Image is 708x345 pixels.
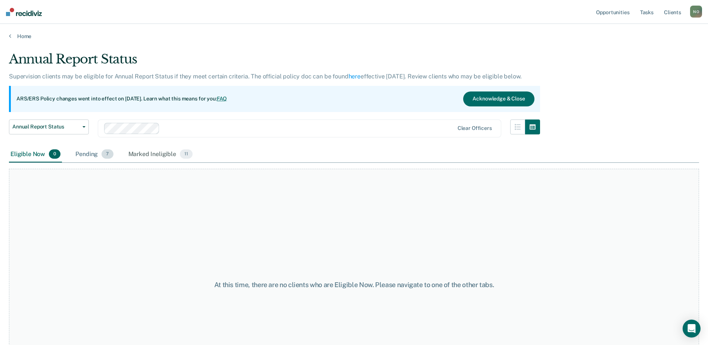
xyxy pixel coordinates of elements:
[217,96,227,102] a: FAQ
[9,119,89,134] button: Annual Report Status
[9,146,62,163] div: Eligible Now0
[180,149,193,159] span: 11
[690,6,702,18] button: NO
[49,149,60,159] span: 0
[690,6,702,18] div: N O
[463,91,534,106] button: Acknowledge & Close
[16,95,227,103] p: ARS/ERS Policy changes went into effect on [DATE]. Learn what this means for you:
[182,281,527,289] div: At this time, there are no clients who are Eligible Now. Please navigate to one of the other tabs.
[683,320,701,338] div: Open Intercom Messenger
[9,52,540,73] div: Annual Report Status
[127,146,194,163] div: Marked Ineligible11
[74,146,115,163] div: Pending7
[9,33,699,40] a: Home
[6,8,42,16] img: Recidiviz
[349,73,361,80] a: here
[458,125,492,131] div: Clear officers
[12,124,79,130] span: Annual Report Status
[102,149,113,159] span: 7
[9,73,521,80] p: Supervision clients may be eligible for Annual Report Status if they meet certain criteria. The o...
